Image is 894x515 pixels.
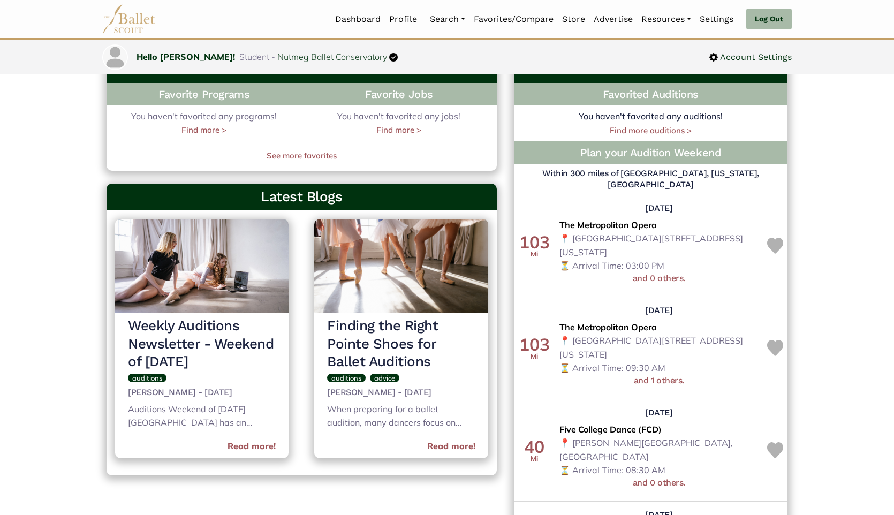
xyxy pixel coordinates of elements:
span: The Metropolitan Opera [559,218,657,232]
a: Find more auditions > [610,125,692,135]
img: header_image.img [115,219,289,313]
p: You haven't favorited any auditions! [514,110,787,124]
img: profile picture [103,46,127,69]
div: Mi [519,251,550,257]
h4: Plan your Audition Weekend [522,146,779,160]
span: Student [239,51,269,62]
h5: [PERSON_NAME] - [DATE] [327,387,475,398]
h5: and 0 others. [559,273,759,284]
h4: Favorited Auditions [522,87,779,101]
h4: Favorite Programs [107,83,301,105]
a: Log Out [746,9,792,30]
div: When preparing for a ballet audition, many dancers focus on perfecting their technique, refining ... [327,403,475,432]
a: Search [426,8,469,31]
span: - [271,51,275,62]
div: Mi [519,455,550,462]
span: advice [374,374,395,382]
h3: Latest Blogs [115,188,488,206]
a: Find more > [181,124,226,137]
h4: Favorite Jobs [301,83,496,105]
div: Mi [519,353,550,360]
a: Nutmeg Ballet Conservatory [277,51,387,62]
div: 40 [519,438,550,455]
a: Find more > [376,124,421,137]
h5: and 1 others. [559,375,759,387]
a: Advertise [589,8,637,31]
div: You haven't favorited any jobs! [301,110,496,137]
a: Profile [385,8,421,31]
h5: [DATE] [559,305,759,316]
a: Read more! [427,440,475,453]
span: auditions [132,374,162,382]
a: Read more! [228,440,276,453]
a: Hello [PERSON_NAME]! [137,51,235,62]
div: 103 [519,233,550,251]
div: You haven't favorited any programs! [107,110,301,137]
td: 📍 [GEOGRAPHIC_DATA][STREET_ADDRESS][US_STATE] ⏳ Arrival Time: 03:00 PM [555,195,763,297]
h5: and 0 others. [559,478,759,489]
a: Settings [695,8,738,31]
td: 📍 [GEOGRAPHIC_DATA][STREET_ADDRESS][US_STATE] ⏳ Arrival Time: 09:30 AM [555,297,763,399]
span: Five College Dance (FCD) [559,423,662,437]
td: 📍 [PERSON_NAME][GEOGRAPHIC_DATA], [GEOGRAPHIC_DATA] ⏳ Arrival Time: 08:30 AM [555,399,763,501]
img: header_image.img [314,219,488,313]
span: Account Settings [718,50,792,64]
h5: Within 300 miles of [GEOGRAPHIC_DATA], [US_STATE], [GEOGRAPHIC_DATA] [514,168,787,191]
div: 103 [519,336,550,353]
a: Dashboard [331,8,385,31]
h5: [DATE] [559,407,759,419]
a: Favorites/Compare [469,8,558,31]
a: Account Settings [709,50,792,64]
a: See more favorites [107,149,497,162]
h5: [PERSON_NAME] - [DATE] [128,387,276,398]
span: auditions [331,374,361,382]
h3: Finding the Right Pointe Shoes for Ballet Auditions [327,317,475,371]
a: Store [558,8,589,31]
h5: [DATE] [559,203,759,214]
h3: Weekly Auditions Newsletter - Weekend of [DATE] [128,317,276,371]
div: Auditions Weekend of [DATE] [GEOGRAPHIC_DATA] has an audition for admittance into the Dance Depar... [128,403,276,432]
a: Resources [637,8,695,31]
span: The Metropolitan Opera [559,321,657,335]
